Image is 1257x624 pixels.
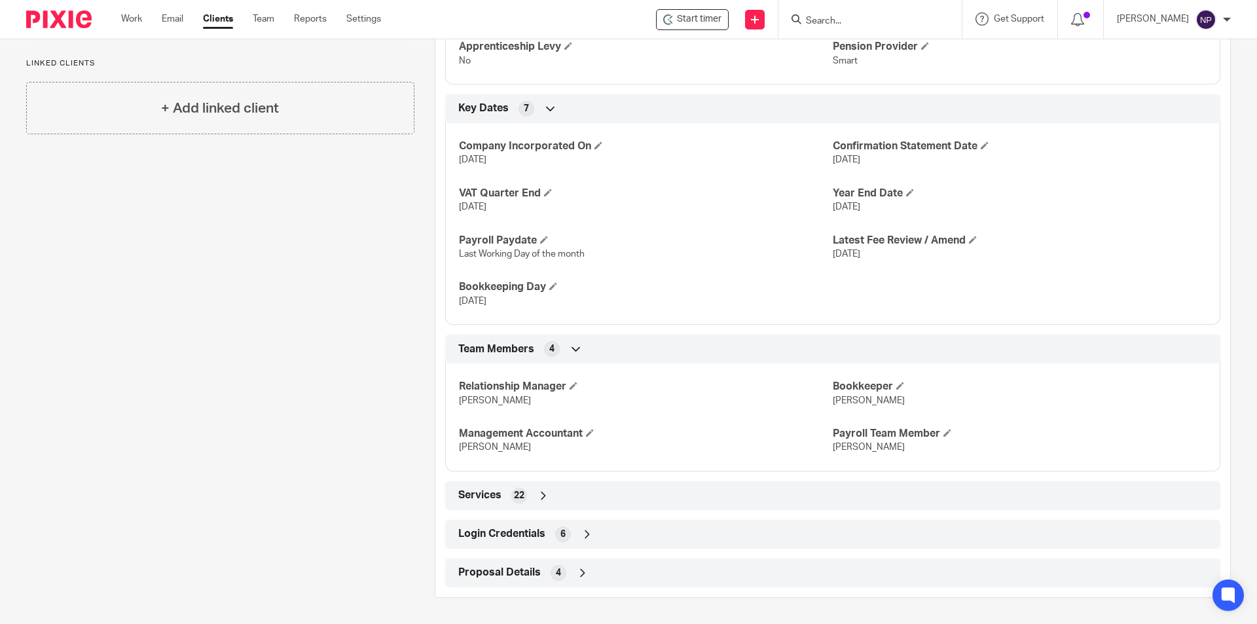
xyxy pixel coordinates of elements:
[549,342,555,356] span: 4
[161,98,279,119] h4: + Add linked client
[459,56,471,65] span: No
[458,342,534,356] span: Team Members
[560,528,566,541] span: 6
[346,12,381,26] a: Settings
[26,10,92,28] img: Pixie
[459,139,833,153] h4: Company Incorporated On
[459,234,833,248] h4: Payroll Paydate
[1117,12,1189,26] p: [PERSON_NAME]
[833,187,1207,200] h4: Year End Date
[514,489,524,502] span: 22
[833,427,1207,441] h4: Payroll Team Member
[805,16,922,28] input: Search
[459,427,833,441] h4: Management Accountant
[458,566,541,579] span: Proposal Details
[556,566,561,579] span: 4
[459,380,833,394] h4: Relationship Manager
[833,139,1207,153] h4: Confirmation Statement Date
[459,280,833,294] h4: Bookkeeping Day
[677,12,721,26] span: Start timer
[459,249,585,259] span: Last Working Day of the month
[833,443,905,452] span: [PERSON_NAME]
[459,155,486,164] span: [DATE]
[459,396,531,405] span: [PERSON_NAME]
[459,297,486,306] span: [DATE]
[833,234,1207,248] h4: Latest Fee Review / Amend
[458,527,545,541] span: Login Credentials
[833,202,860,211] span: [DATE]
[203,12,233,26] a: Clients
[459,40,833,54] h4: Apprenticeship Levy
[162,12,183,26] a: Email
[833,396,905,405] span: [PERSON_NAME]
[294,12,327,26] a: Reports
[459,443,531,452] span: [PERSON_NAME]
[459,202,486,211] span: [DATE]
[833,380,1207,394] h4: Bookkeeper
[833,155,860,164] span: [DATE]
[833,40,1207,54] h4: Pension Provider
[994,14,1044,24] span: Get Support
[833,249,860,259] span: [DATE]
[524,102,529,115] span: 7
[459,187,833,200] h4: VAT Quarter End
[26,58,414,69] p: Linked clients
[458,488,501,502] span: Services
[656,9,729,30] div: Red Tiger Marketing Trading Limited
[1195,9,1216,30] img: svg%3E
[121,12,142,26] a: Work
[253,12,274,26] a: Team
[458,101,509,115] span: Key Dates
[833,56,858,65] span: Smart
